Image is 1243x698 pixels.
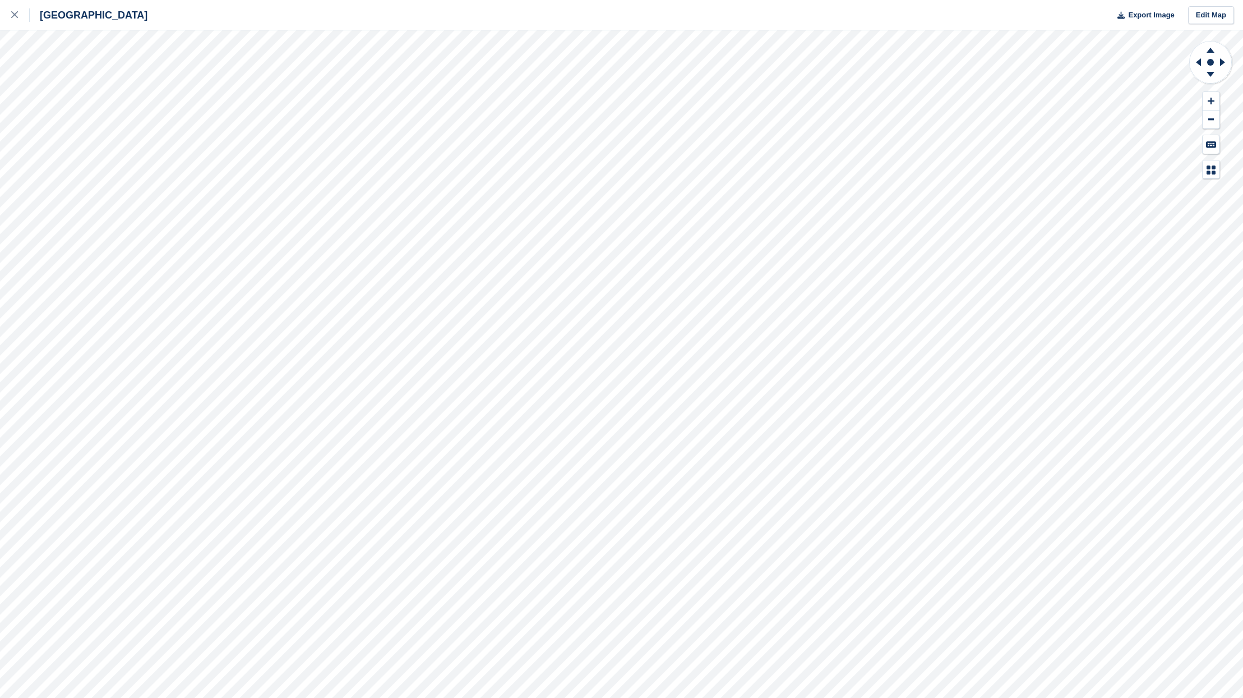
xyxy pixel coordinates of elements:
[1203,135,1219,154] button: Keyboard Shortcuts
[1203,111,1219,129] button: Zoom Out
[1188,6,1234,25] a: Edit Map
[1203,160,1219,179] button: Map Legend
[1128,10,1174,21] span: Export Image
[30,8,147,22] div: [GEOGRAPHIC_DATA]
[1203,92,1219,111] button: Zoom In
[1111,6,1175,25] button: Export Image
